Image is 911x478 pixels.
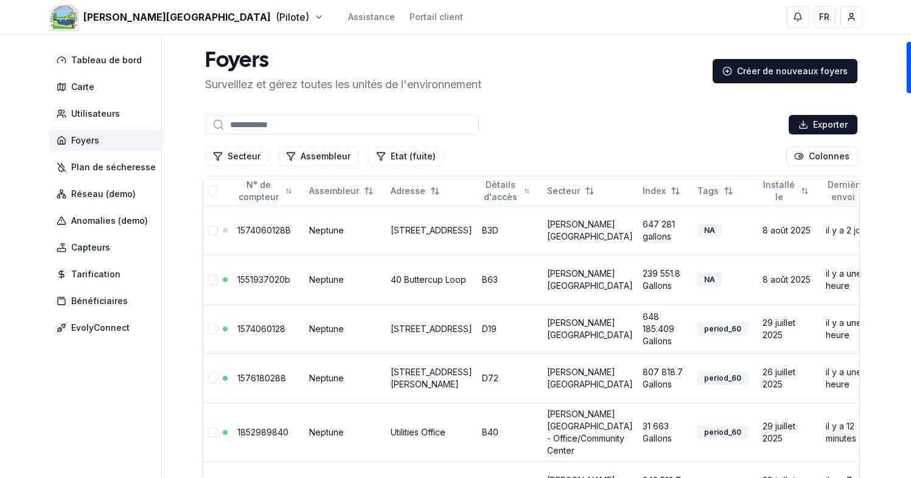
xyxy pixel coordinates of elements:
a: Utilities Office [391,427,445,437]
button: Not sorted. Click to sort ascending. [755,181,816,201]
span: Détails d'accès [482,179,520,203]
span: Tableau de bord [71,54,142,66]
a: 1576180288 [237,373,286,383]
span: Foyers [71,134,99,147]
td: Neptune [304,255,386,304]
td: [PERSON_NAME][GEOGRAPHIC_DATA] [542,353,638,403]
a: [STREET_ADDRESS][PERSON_NAME] [391,367,472,389]
button: Not sorted. Click to sort ascending. [302,181,381,201]
td: Neptune [304,304,386,353]
a: 1574060128 [237,324,285,334]
button: Sélectionner la ligne [208,373,218,383]
td: [PERSON_NAME][GEOGRAPHIC_DATA] [542,255,638,304]
a: 1852989840 [237,427,288,437]
a: Foyers [49,130,168,151]
button: [PERSON_NAME][GEOGRAPHIC_DATA](Pilote) [49,10,324,24]
span: EvolyConnect [71,322,130,334]
button: Not sorted. Click to sort ascending. [635,181,688,201]
td: 29 juillet 2025 [758,304,821,353]
div: NA [697,273,722,286]
button: Exporter [789,115,857,134]
td: D19 [477,304,542,353]
span: Secteur [547,185,580,197]
a: Créer de nouveaux foyers [713,59,857,83]
td: 29 juillet 2025 [758,403,821,462]
span: Adresse [391,185,425,197]
button: Cocher les colonnes [786,147,857,166]
span: Index [643,185,666,197]
td: [PERSON_NAME][GEOGRAPHIC_DATA] [542,206,638,255]
td: B3D [477,206,542,255]
td: [PERSON_NAME][GEOGRAPHIC_DATA] [542,304,638,353]
div: period_60 [697,322,748,336]
span: Plan de sécheresse [71,161,156,173]
a: 40 Buttercup Loop [391,274,466,285]
td: il y a une heure [821,353,884,403]
td: Neptune [304,206,386,255]
span: Bénéficiaires [71,295,128,307]
div: 807 818.7 Gallons [643,366,688,390]
span: N° de compteur [237,179,281,203]
span: Installé le [763,179,796,203]
td: 8 août 2025 [758,206,821,255]
button: Tout sélectionner [208,186,218,196]
div: NA [697,224,722,237]
span: Carte [71,81,94,93]
a: Bénéficiaires [49,290,168,312]
td: 26 juillet 2025 [758,353,821,403]
span: Réseau (demo) [71,188,136,200]
a: Carte [49,76,168,98]
td: il y a une heure [821,255,884,304]
div: 239 551.8 Gallons [643,268,688,292]
button: Sélectionner la ligne [208,226,218,235]
button: Filtrer les lignes [368,147,444,166]
a: Portail client [410,11,463,23]
button: Sorted ascending. Click to sort descending. [819,181,879,201]
td: Neptune [304,403,386,462]
a: 1551937020b [237,274,290,285]
button: Sélectionner la ligne [208,324,218,334]
a: [STREET_ADDRESS] [391,324,472,334]
div: 648 185.409 Gallons [643,311,688,347]
span: Tags [697,185,719,197]
span: Assembleur [309,185,359,197]
div: period_60 [697,372,748,385]
span: Capteurs [71,241,110,254]
img: Morgan's Point Resort Logo [49,2,79,32]
div: 31 663 Gallons [643,420,688,445]
a: Plan de sécheresse [49,156,168,178]
a: Anomalies (demo) [49,210,168,232]
span: FR [819,11,829,23]
span: Anomalies (demo) [71,215,148,227]
button: FR [814,6,836,28]
td: B63 [477,255,542,304]
button: Sélectionner la ligne [208,428,218,437]
button: Filtrer les lignes [205,147,268,166]
a: Assistance [348,11,395,23]
a: 1574060128B [237,225,291,235]
td: [PERSON_NAME][GEOGRAPHIC_DATA] - Office/Community Center [542,403,638,462]
span: Tarification [71,268,120,280]
button: Filtrer les lignes [278,147,358,166]
p: Surveillez et gérez toutes les unités de l'environnement [205,76,481,93]
span: (Pilote) [276,10,309,24]
a: Réseau (demo) [49,183,168,205]
h1: Foyers [205,49,481,74]
a: Tarification [49,263,168,285]
span: Utilisateurs [71,108,120,120]
a: [STREET_ADDRESS] [391,225,472,235]
div: period_60 [697,426,748,439]
a: Utilisateurs [49,103,168,125]
button: Not sorted. Click to sort ascending. [690,181,741,201]
span: [PERSON_NAME][GEOGRAPHIC_DATA] [83,10,271,24]
button: Not sorted. Click to sort ascending. [540,181,602,201]
a: EvolyConnect [49,317,168,339]
button: Not sorted. Click to sort ascending. [475,181,537,201]
td: il y a une heure [821,304,884,353]
button: Not sorted. Click to sort ascending. [383,181,447,201]
a: Capteurs [49,237,168,258]
button: Not sorted. Click to sort ascending. [230,181,299,201]
div: 647 281 gallons [643,218,688,243]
